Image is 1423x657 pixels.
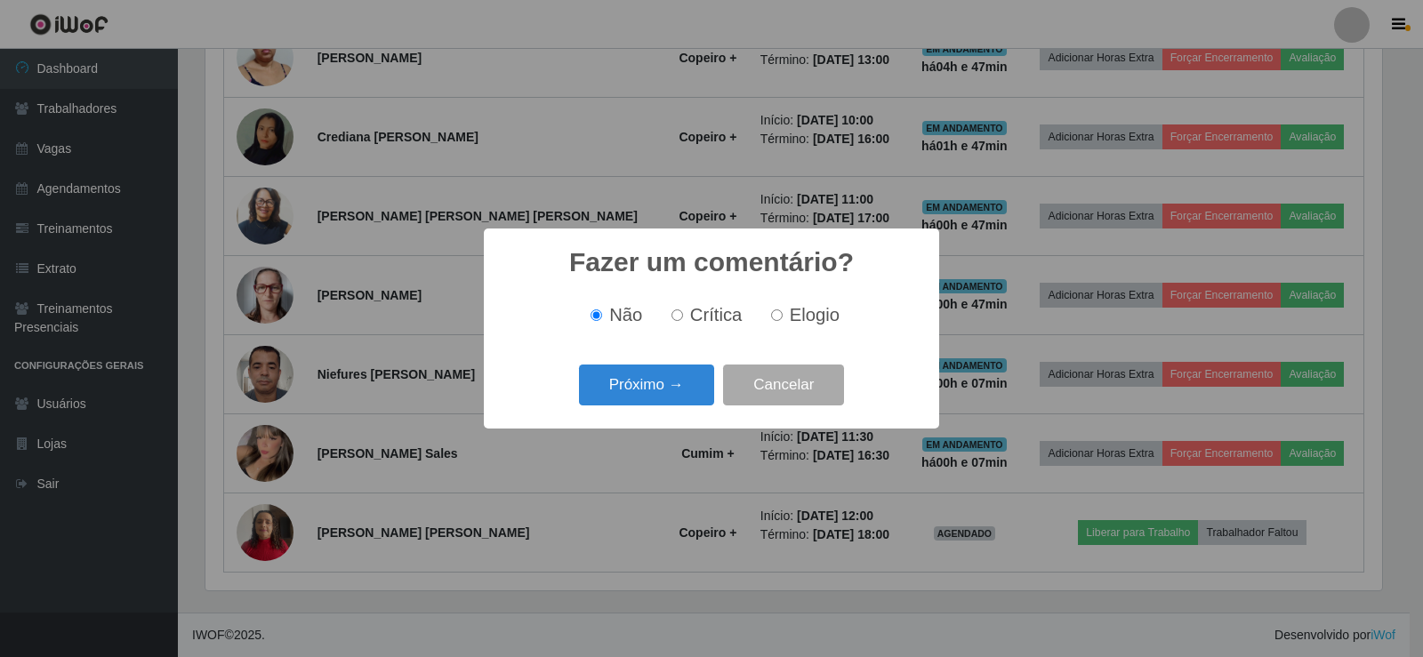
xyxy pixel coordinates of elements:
input: Crítica [671,309,683,321]
input: Elogio [771,309,783,321]
h2: Fazer um comentário? [569,246,854,278]
button: Próximo → [579,365,714,406]
input: Não [591,309,602,321]
span: Não [609,305,642,324]
span: Crítica [690,305,743,324]
span: Elogio [790,305,840,324]
button: Cancelar [723,365,844,406]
